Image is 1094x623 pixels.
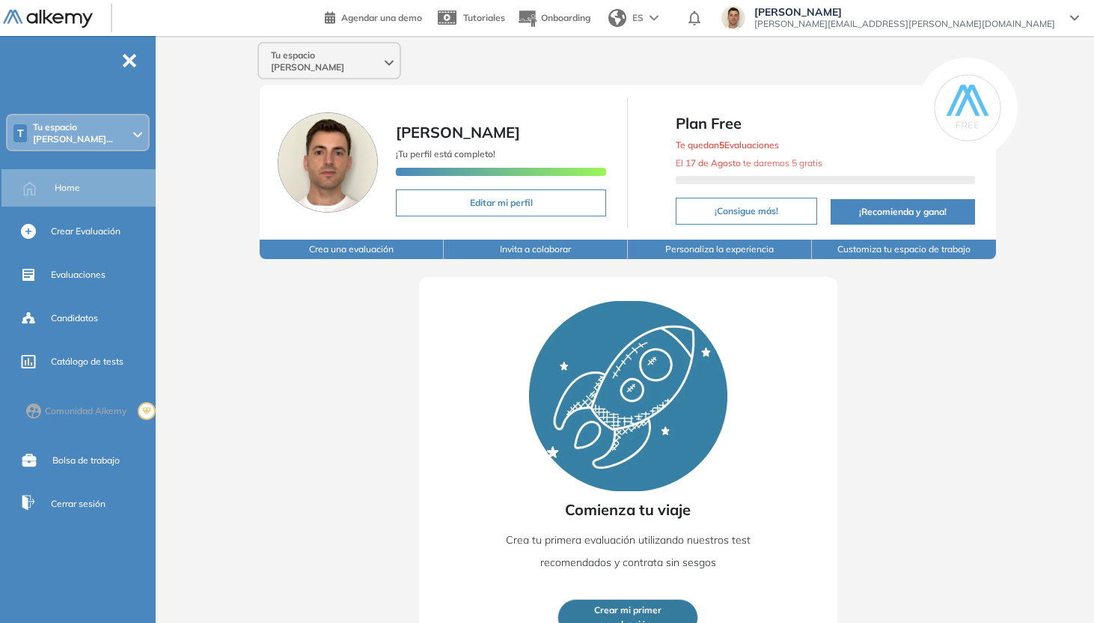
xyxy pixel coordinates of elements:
button: Editar mi perfil [396,189,606,216]
button: Personaliza la experiencia [628,240,812,259]
button: Crea una evaluación [260,240,444,259]
span: Candidatos [51,311,98,325]
span: Comienza tu viaje [565,499,691,521]
span: Crear mi primer [594,604,661,618]
span: Te quedan Evaluaciones [676,139,779,151]
span: Crear Evaluación [51,225,120,238]
span: Tutoriales [463,12,505,23]
button: ¡Recomienda y gana! [831,199,974,225]
span: Cerrar sesión [51,497,106,511]
span: Onboarding [541,12,590,23]
img: world [608,9,626,27]
button: Customiza tu espacio de trabajo [812,240,996,259]
span: Home [55,181,80,195]
img: Foto de perfil [278,112,378,213]
span: [PERSON_NAME] [754,6,1055,18]
span: Bolsa de trabajo [52,454,120,467]
img: Rocket [529,301,727,491]
button: ¡Consigue más! [676,198,817,225]
p: Crea tu primera evaluación utilizando nuestros test recomendados y contrata sin sesgos [493,529,763,574]
span: [PERSON_NAME][EMAIL_ADDRESS][PERSON_NAME][DOMAIN_NAME] [754,18,1055,30]
b: 17 de Agosto [685,157,741,168]
span: ¡Tu perfil está completo! [396,148,495,159]
span: Tu espacio [PERSON_NAME]... [33,121,130,145]
span: Plan Free [676,112,974,135]
span: Evaluaciones [51,268,106,282]
span: Agendar una demo [341,12,422,23]
button: Invita a colaborar [444,240,628,259]
a: Agendar una demo [325,7,422,25]
img: arrow [650,15,658,21]
span: Tu espacio [PERSON_NAME] [271,49,382,73]
button: Onboarding [517,2,590,34]
span: T [17,127,24,139]
img: Logo [3,10,93,28]
span: El te daremos 5 gratis [676,157,822,168]
span: ES [632,11,644,25]
b: 5 [719,139,724,151]
span: Catálogo de tests [51,355,123,368]
span: [PERSON_NAME] [396,123,520,142]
